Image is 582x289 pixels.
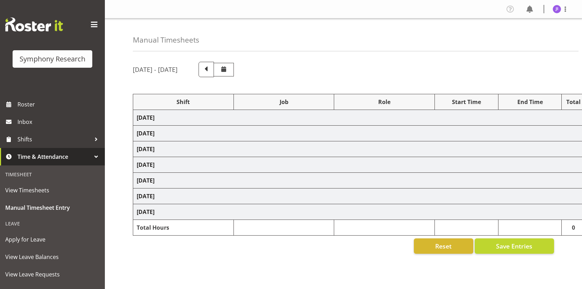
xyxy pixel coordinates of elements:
[17,151,91,162] span: Time & Attendance
[2,167,103,181] div: Timesheet
[133,220,234,236] td: Total Hours
[2,199,103,216] a: Manual Timesheet Entry
[5,185,100,195] span: View Timesheets
[565,98,581,106] div: Total
[5,17,63,31] img: Rosterit website logo
[17,117,101,127] span: Inbox
[502,98,558,106] div: End Time
[2,216,103,231] div: Leave
[2,181,103,199] a: View Timesheets
[414,238,473,254] button: Reset
[133,36,199,44] h4: Manual Timesheets
[435,242,452,251] span: Reset
[496,242,532,251] span: Save Entries
[338,98,431,106] div: Role
[133,66,178,73] h5: [DATE] - [DATE]
[2,231,103,248] a: Apply for Leave
[438,98,495,106] div: Start Time
[5,269,100,280] span: View Leave Requests
[5,234,100,245] span: Apply for Leave
[2,266,103,283] a: View Leave Requests
[17,99,101,110] span: Roster
[137,98,230,106] div: Shift
[2,248,103,266] a: View Leave Balances
[5,202,100,213] span: Manual Timesheet Entry
[553,5,561,13] img: jonathan-isidoro5583.jpg
[237,98,331,106] div: Job
[20,54,85,64] div: Symphony Research
[475,238,554,254] button: Save Entries
[5,252,100,262] span: View Leave Balances
[17,134,91,144] span: Shifts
